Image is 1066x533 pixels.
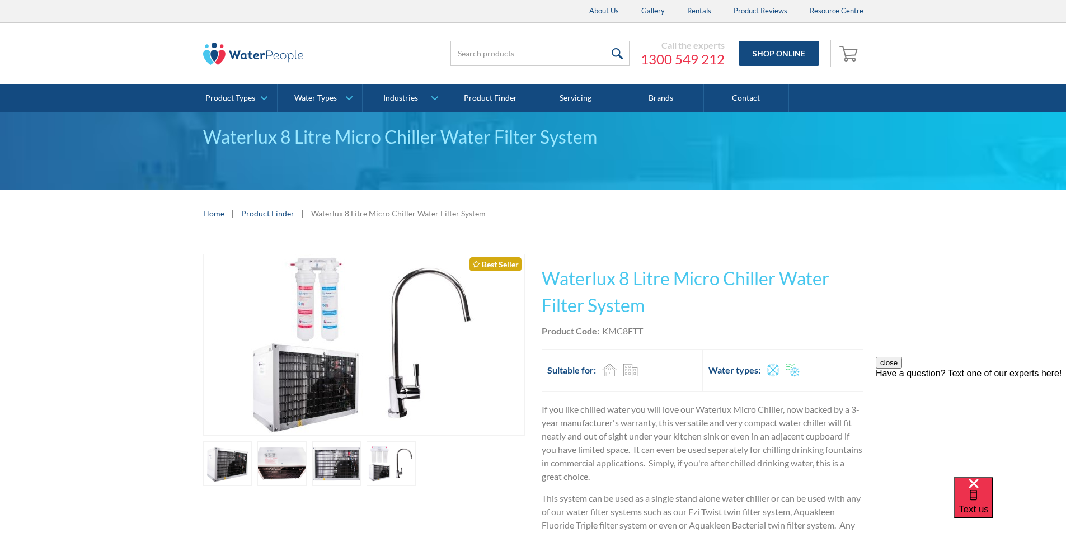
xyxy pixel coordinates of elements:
[203,254,525,436] a: open lightbox
[533,84,618,112] a: Servicing
[839,44,861,62] img: shopping cart
[954,477,1066,533] iframe: podium webchat widget bubble
[618,84,703,112] a: Brands
[542,326,599,336] strong: Product Code:
[241,207,294,219] a: Product Finder
[708,364,760,377] h2: Water types:
[203,43,304,65] img: The Water People
[203,441,252,486] a: open lightbox
[739,41,819,66] a: Shop Online
[450,41,630,66] input: Search products
[876,357,1066,491] iframe: podium webchat widget prompt
[602,324,643,338] div: KMC8ETT
[367,441,416,486] a: open lightbox
[294,93,337,103] div: Water Types
[383,93,418,103] div: Industries
[192,84,277,112] a: Product Types
[228,254,500,435] img: Waterlux 8 Litre Micro Chiller Water Filter System
[641,40,725,51] div: Call the experts
[542,403,863,483] p: If you like chilled water you will love our Waterlux Micro Chiller, now backed by a 3-year manufa...
[363,84,447,112] a: Industries
[547,364,596,377] h2: Suitable for:
[205,93,255,103] div: Product Types
[641,51,725,68] a: 1300 549 212
[311,207,486,219] div: Waterlux 8 Litre Micro Chiller Water Filter System
[542,265,863,319] h1: Waterlux 8 Litre Micro Chiller Water Filter System
[300,206,306,220] div: |
[230,206,236,220] div: |
[312,441,361,486] a: open lightbox
[469,257,522,271] div: Best Seller
[278,84,362,112] a: Water Types
[837,40,863,67] a: Open empty cart
[257,441,307,486] a: open lightbox
[203,207,224,219] a: Home
[704,84,789,112] a: Contact
[448,84,533,112] a: Product Finder
[203,124,863,150] div: Waterlux 8 Litre Micro Chiller Water Filter System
